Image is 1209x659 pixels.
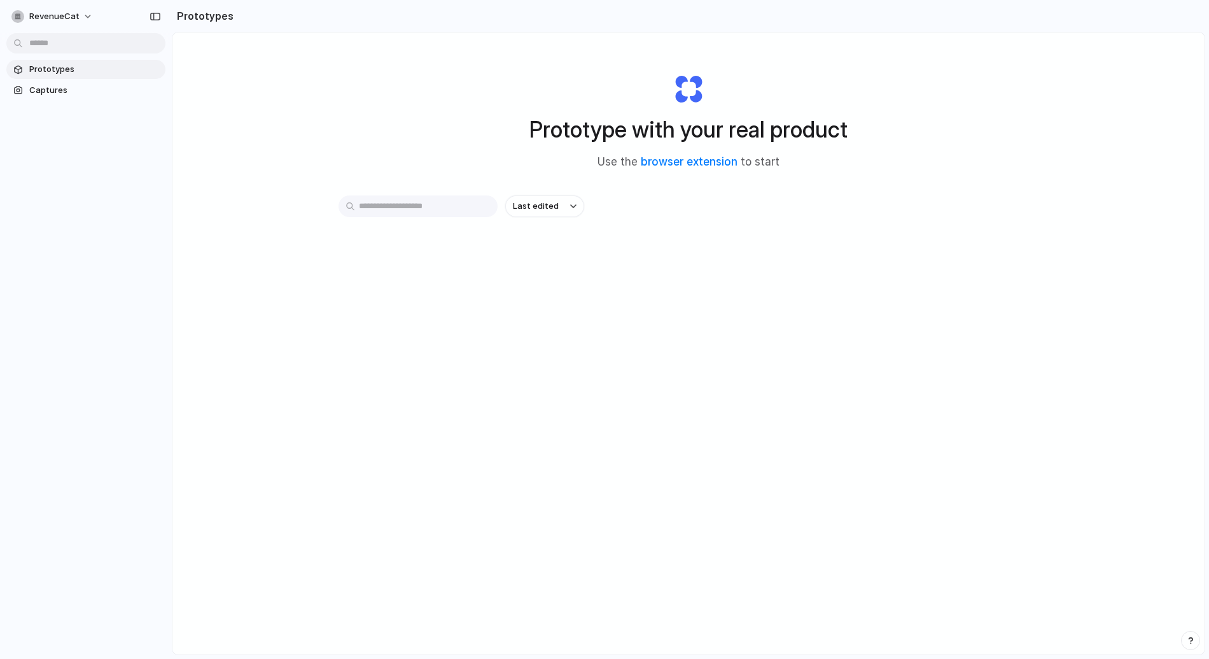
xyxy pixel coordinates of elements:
span: RevenueCat [29,10,80,23]
h2: Prototypes [172,8,234,24]
span: Use the to start [598,154,779,171]
span: Prototypes [29,63,160,76]
button: RevenueCat [6,6,99,27]
span: Last edited [513,200,559,213]
span: Captures [29,84,160,97]
a: Prototypes [6,60,165,79]
a: browser extension [641,155,737,168]
button: Last edited [505,195,584,217]
h1: Prototype with your real product [529,113,848,146]
a: Captures [6,81,165,100]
